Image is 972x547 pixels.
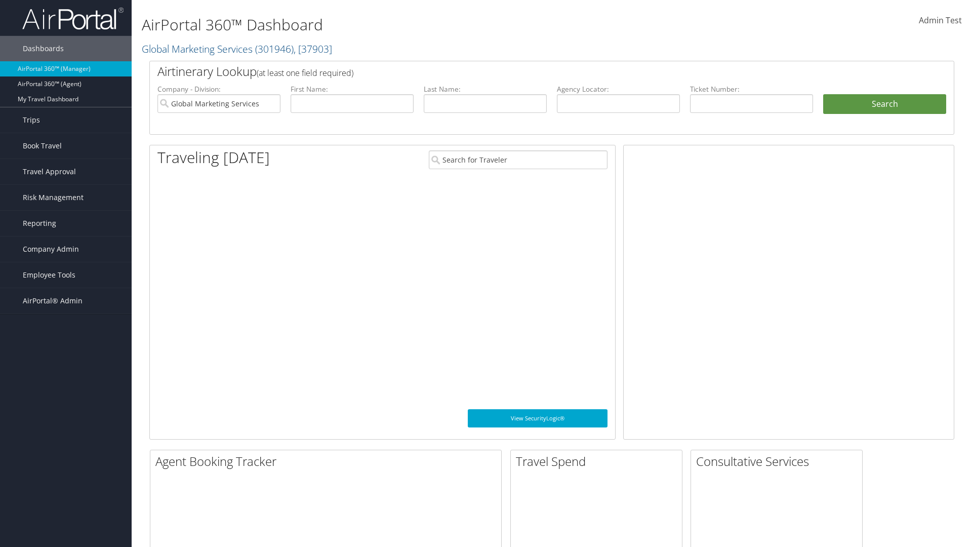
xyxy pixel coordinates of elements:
[155,453,501,470] h2: Agent Booking Tracker
[294,42,332,56] span: , [ 37903 ]
[429,150,607,169] input: Search for Traveler
[157,63,879,80] h2: Airtinerary Lookup
[255,42,294,56] span: ( 301946 )
[142,42,332,56] a: Global Marketing Services
[557,84,680,94] label: Agency Locator:
[468,409,607,427] a: View SecurityLogic®
[291,84,414,94] label: First Name:
[23,185,84,210] span: Risk Management
[23,107,40,133] span: Trips
[919,15,962,26] span: Admin Test
[23,288,83,314] span: AirPortal® Admin
[22,7,124,30] img: airportal-logo.png
[23,211,56,236] span: Reporting
[23,159,76,184] span: Travel Approval
[23,133,62,159] span: Book Travel
[257,67,353,79] span: (at least one field required)
[157,147,270,168] h1: Traveling [DATE]
[516,453,682,470] h2: Travel Spend
[23,262,75,288] span: Employee Tools
[23,36,64,61] span: Dashboards
[157,84,280,94] label: Company - Division:
[424,84,547,94] label: Last Name:
[696,453,862,470] h2: Consultative Services
[919,5,962,36] a: Admin Test
[142,14,688,35] h1: AirPortal 360™ Dashboard
[690,84,813,94] label: Ticket Number:
[823,94,946,114] button: Search
[23,237,79,262] span: Company Admin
